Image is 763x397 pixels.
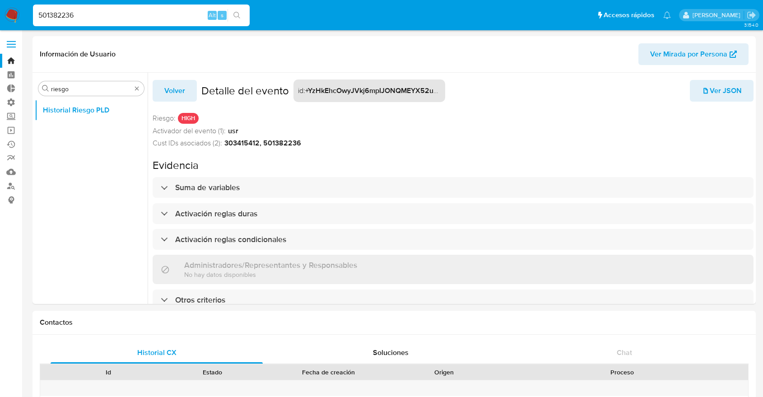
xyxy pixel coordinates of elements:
h1: Información de Usuario [40,50,116,59]
button: Buscar [42,85,49,92]
h3: Activación reglas condicionales [175,234,286,244]
div: Activación reglas condicionales [153,229,754,250]
h2: Detalle del evento [201,84,289,98]
span: Soluciones [373,347,409,358]
button: Volver [153,80,197,102]
div: Administradores/Representantes y ResponsablesNo hay datos disponibles [153,255,754,284]
p: juan.tosini@mercadolibre.com [693,11,744,19]
h3: Otros criterios [175,295,225,305]
input: Buscar usuario o caso... [33,9,250,21]
span: Riesgo : [153,113,176,123]
span: Activador del evento (1): [153,126,226,136]
a: Notificaciones [663,11,671,19]
strong: 303415412, 501382236 [224,138,301,148]
span: id : [298,86,305,96]
h3: Suma de variables [175,182,240,192]
h2: Evidencia [153,159,754,172]
div: Id [62,368,154,377]
div: Fecha de creación [271,368,386,377]
p: HIGH [178,113,199,124]
div: Proceso [502,368,742,377]
span: Accesos rápidos [604,10,654,20]
span: Ver JSON [702,81,742,101]
div: Otros criterios [153,290,754,310]
h1: Contactos [40,318,749,327]
span: Volver [164,81,185,101]
button: Borrar [133,85,140,92]
input: Buscar [51,85,131,93]
div: Origen [398,368,490,377]
span: Cust IDs asociados (2): [153,138,222,148]
span: Chat [617,347,632,358]
span: Ver Mirada por Persona [650,43,727,65]
p: No hay datos disponibles [184,270,357,279]
button: Ver Mirada por Persona [638,43,749,65]
strong: +YzHkEhcOwyJVkj6mpIJONQMEYX52uBn3KxC9xi1xsX4xUzF6/0wYu+ott9mu4ndp0+t1KGlrI2e52ZiX3WoSw== [305,85,660,96]
div: Estado [167,368,258,377]
span: s [221,11,223,19]
a: Salir [747,10,756,20]
h3: Administradores/Representantes y Responsables [184,260,357,270]
button: Historial Riesgo PLD [35,99,148,121]
span: Historial CX [137,347,177,358]
strong: usr [228,126,238,136]
span: Alt [209,11,216,19]
button: Ver JSON [690,80,754,102]
div: Suma de variables [153,177,754,198]
h3: Activación reglas duras [175,209,257,219]
button: search-icon [228,9,246,22]
div: Activación reglas duras [153,203,754,224]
